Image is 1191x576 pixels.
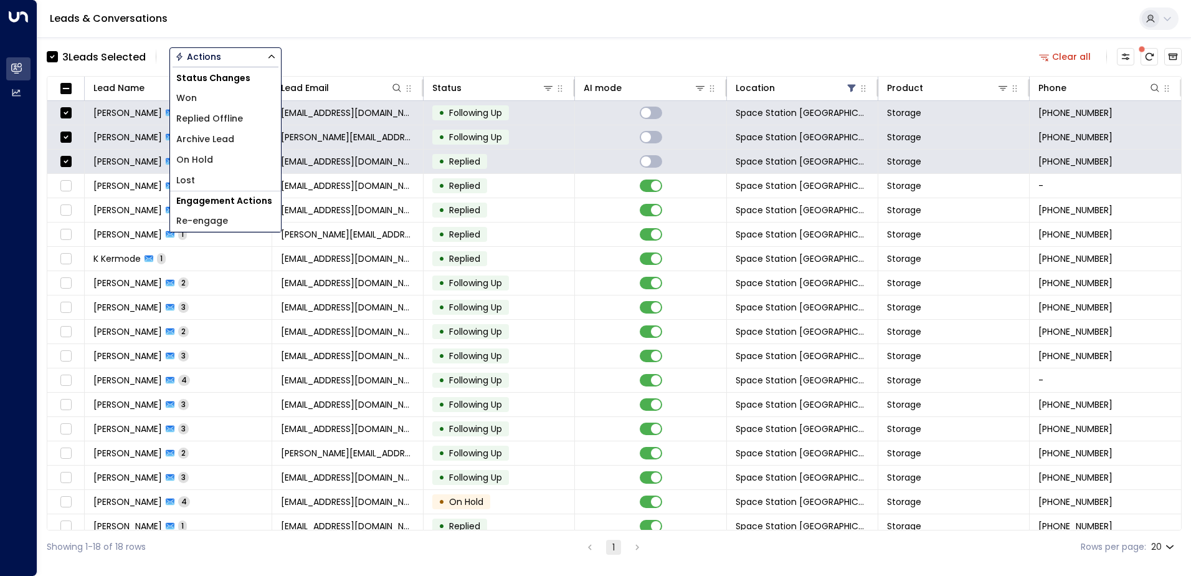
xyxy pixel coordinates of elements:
div: Location [736,80,858,95]
div: • [439,370,445,391]
span: James Oliver [93,204,162,216]
div: • [439,127,445,148]
div: Status [432,80,462,95]
label: Rows per page: [1081,540,1146,554]
div: • [439,443,445,464]
span: Following Up [449,301,502,314]
span: Ian Casewell [93,398,162,411]
span: kermode91@virginmedia.com [281,252,414,265]
span: +447852798549 [1038,301,1113,314]
div: • [439,297,445,318]
span: Toggle select row [58,203,74,218]
span: Archive Lead [176,133,234,146]
span: Following Up [449,131,502,143]
div: Phone [1038,80,1161,95]
span: 1 [178,521,187,531]
button: Clear all [1034,48,1096,65]
div: Lead Email [281,80,403,95]
span: +447827157358 [1038,325,1113,338]
span: Replied [449,252,480,265]
span: Storage [887,180,921,192]
span: +447906580764 [1038,107,1113,119]
div: • [439,151,445,172]
span: Space Station Solihull [736,277,869,289]
span: 3 [178,423,189,434]
span: Storage [887,398,921,411]
div: Lead Email [281,80,329,95]
div: • [439,418,445,439]
span: Storage [887,204,921,216]
span: Toggle select all [58,81,74,97]
button: Archived Leads [1164,48,1182,65]
div: • [439,516,445,537]
span: 2 [178,326,189,337]
span: Toggle select row [58,397,74,413]
span: Benwiggins@hotmail.co.uk [281,107,414,119]
div: • [439,491,445,512]
div: Actions [175,51,221,62]
div: Lead Name [93,80,145,95]
span: Space Station Solihull [736,374,869,386]
span: +447791380990 [1038,520,1113,532]
span: On Hold [449,496,483,508]
span: Space Station Solihull [736,131,869,143]
span: 3 [178,302,189,312]
div: • [439,394,445,415]
span: 2 [178,277,189,288]
span: Replied Offline [176,112,243,125]
span: cossiebcfc@yahoo.co.uk [281,325,414,338]
span: patricia_nightingale@hotmail.com [281,131,414,143]
span: Toggle select row [58,470,74,486]
span: Space Station Solihull [736,228,869,241]
span: Toggle select row [58,154,74,170]
span: There are new threads available. Refresh the grid to view the latest updates. [1141,48,1158,65]
span: Storage [887,155,921,168]
span: j.oliver1964@yahoo.co.uk [281,204,414,216]
span: Won [176,92,197,105]
span: On Hold [176,153,213,166]
span: Toggle select row [58,276,74,291]
span: Space Station Solihull [736,350,869,362]
div: Product [887,80,923,95]
div: Lead Name [93,80,252,95]
span: Patricia Fay [93,131,162,143]
span: Storage [887,447,921,459]
span: Storage [887,423,921,435]
div: • [439,224,445,245]
span: David Robertson [93,520,162,532]
span: Following Up [449,277,502,289]
span: Toggle select row [58,105,74,121]
div: • [439,102,445,123]
span: Storage [887,471,921,484]
span: Space Station Solihull [736,496,869,508]
span: Chris Fisher [93,471,162,484]
span: Gao Cao [93,277,162,289]
span: +447539005585 [1038,350,1113,362]
span: Space Station Solihull [736,301,869,314]
span: +447762786936 [1038,204,1113,216]
div: Showing 1-18 of 18 rows [47,540,146,554]
span: Following Up [449,447,502,459]
h1: Engagement Actions [170,191,281,211]
span: cjafisher@hotmail.co.uk [281,471,414,484]
span: James Weller [93,447,162,459]
span: 3 [178,399,189,410]
span: robodar@aol.com [281,520,414,532]
span: Storage [887,496,921,508]
div: Button group with a nested menu [169,47,282,66]
span: Cat Thompson [93,374,162,386]
button: Actions [169,47,282,66]
span: Toggle select row [58,519,74,534]
span: callumbryan15@googlemail.com [281,180,414,192]
span: rycyhyt@gmail.com [281,423,414,435]
span: Toggle select row [58,324,74,340]
span: Jake Powell [93,228,162,241]
span: Storage [887,520,921,532]
span: jim-weller@outlook.com [281,447,414,459]
span: Toggle select row [58,348,74,364]
div: Location [736,80,775,95]
span: 3 [178,350,189,361]
span: Replied [449,180,480,192]
span: Storage [887,374,921,386]
button: page 1 [606,540,621,555]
